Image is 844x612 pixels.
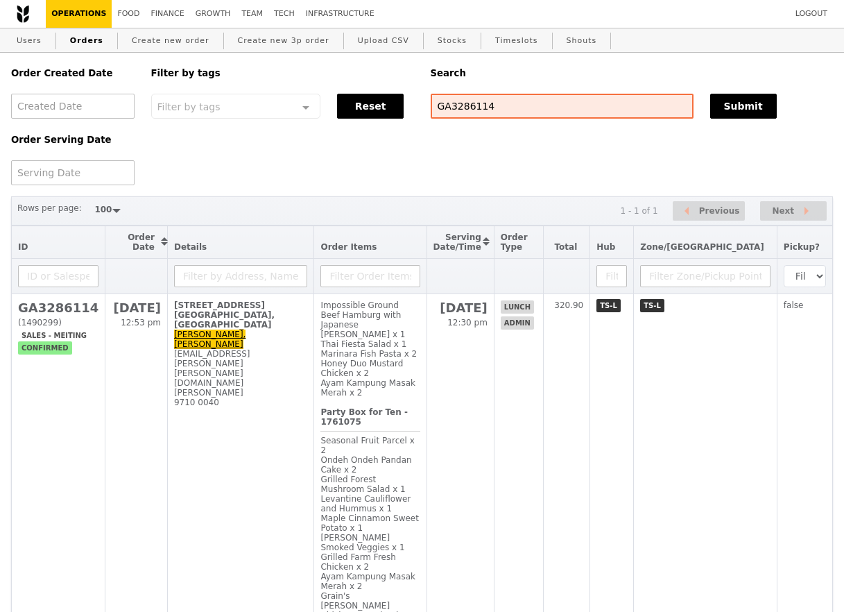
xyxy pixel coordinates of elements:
[11,94,135,119] input: Created Date
[596,299,621,312] span: TS-L
[431,68,834,78] h5: Search
[320,475,405,494] span: Grilled Forest Mushroom Salad x 1
[320,572,415,591] span: Ayam Kampung Masak Merah x 2
[18,242,28,252] span: ID
[18,265,98,287] input: ID or Salesperson name
[320,455,411,475] span: Ondeh Ondeh Pandan Cake x 2
[11,135,135,145] h5: Order Serving Date
[18,318,98,328] div: (1490299)
[232,28,335,53] a: Create new 3p order
[112,300,161,315] h2: [DATE]
[784,300,804,310] span: false
[561,28,603,53] a: Shouts
[64,28,109,53] a: Orders
[352,28,415,53] a: Upload CSV
[320,513,419,533] span: Maple Cinnamon Sweet Potato x 1
[640,299,664,312] span: TS-L
[17,201,82,215] label: Rows per page:
[432,28,472,53] a: Stocks
[11,160,135,185] input: Serving Date
[174,330,246,349] a: [PERSON_NAME], [PERSON_NAME]
[699,203,740,219] span: Previous
[18,341,72,355] span: confirmed
[320,494,411,513] span: Levantine Cauliflower and Hummus x 1
[490,28,543,53] a: Timeslots
[18,329,90,342] span: Sales - Meiting
[174,242,207,252] span: Details
[320,436,414,455] span: Seasonal Fruit Parcel x 2
[640,242,764,252] span: Zone/[GEOGRAPHIC_DATA]
[11,68,135,78] h5: Order Created Date
[710,94,777,119] button: Submit
[174,398,308,407] div: 9710 0040
[320,378,420,398] div: Ayam Kampung Masak Merah x 2
[157,100,221,112] span: Filter by tags
[501,300,534,314] span: lunch
[18,300,98,315] h2: GA3286114
[320,407,408,427] b: Party Box for Ten - 1761075
[501,316,534,330] span: admin
[121,318,161,328] span: 12:53 pm
[673,201,745,221] button: Previous
[554,300,583,310] span: 320.90
[151,68,414,78] h5: Filter by tags
[320,339,420,349] div: Thai Fiesta Salad x 1
[320,349,420,359] div: Marinara Fish Pasta x 2
[11,28,47,53] a: Users
[772,203,794,219] span: Next
[320,533,404,552] span: [PERSON_NAME] Smoked Veggies x 1
[320,300,420,339] div: Impossible Ground Beef Hamburg with Japanese [PERSON_NAME] x 1
[126,28,215,53] a: Create new order
[620,206,657,216] div: 1 - 1 of 1
[596,242,615,252] span: Hub
[337,94,404,119] button: Reset
[320,359,420,378] div: Honey Duo Mustard Chicken x 2
[320,242,377,252] span: Order Items
[640,265,770,287] input: Filter Zone/Pickup Point
[320,265,420,287] input: Filter Order Items
[320,552,395,572] span: Grilled Farm Fresh Chicken x 2
[174,349,308,398] div: [EMAIL_ADDRESS][PERSON_NAME][PERSON_NAME][DOMAIN_NAME][PERSON_NAME]
[596,265,627,287] input: Filter Hub
[174,265,308,287] input: Filter by Address, Name, Email, Mobile
[431,94,694,119] input: Search any field
[433,300,488,315] h2: [DATE]
[174,300,308,330] div: [STREET_ADDRESS] [GEOGRAPHIC_DATA], [GEOGRAPHIC_DATA]
[501,232,528,252] span: Order Type
[447,318,488,328] span: 12:30 pm
[784,242,820,252] span: Pickup?
[17,5,29,23] img: Grain logo
[760,201,827,221] button: Next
